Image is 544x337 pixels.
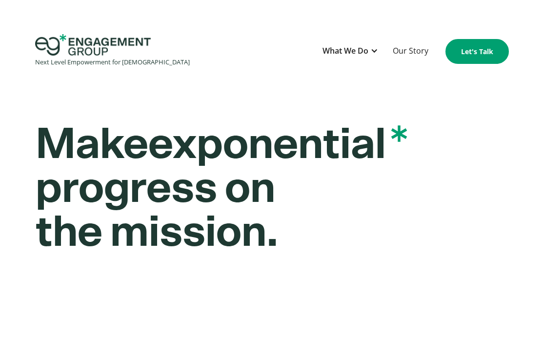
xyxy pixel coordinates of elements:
[445,39,509,64] a: Let's Talk
[35,123,407,255] strong: Make progress on the mission.
[148,123,407,167] span: exponential
[318,40,383,63] div: What We Do
[35,56,190,69] div: Next Level Empowerment for [DEMOGRAPHIC_DATA]
[322,44,368,58] div: What We Do
[388,40,433,63] a: Our Story
[35,34,190,69] a: home
[35,34,151,56] img: Engagement Group Logo Icon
